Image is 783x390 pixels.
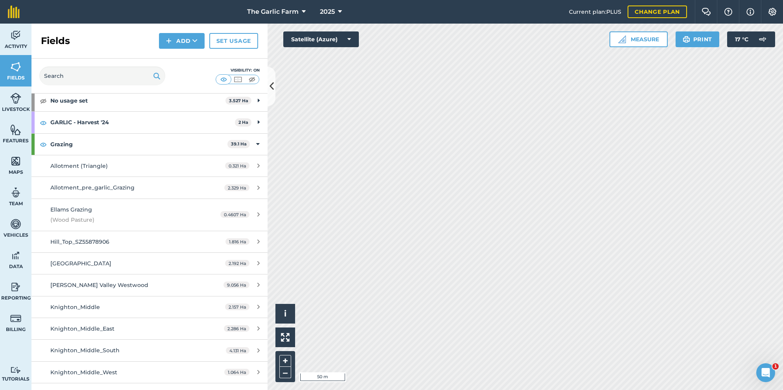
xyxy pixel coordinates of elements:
strong: No usage set [50,90,225,111]
button: Satellite (Azure) [283,31,359,47]
a: Knighton_Middle2.157 Ha [31,296,268,318]
strong: GARLIC - Harvest '24 [50,112,235,133]
span: 2.286 Ha [224,325,249,332]
span: 9.056 Ha [223,281,249,288]
img: svg+xml;base64,PD94bWwgdmVyc2lvbj0iMS4wIiBlbmNvZGluZz0idXRmLTgiPz4KPCEtLSBHZW5lcmF0b3I6IEFkb2JlIE... [10,366,21,374]
strong: 39.1 Ha [231,141,247,147]
img: svg+xml;base64,PD94bWwgdmVyc2lvbj0iMS4wIiBlbmNvZGluZz0idXRmLTgiPz4KPCEtLSBHZW5lcmF0b3I6IEFkb2JlIE... [10,281,21,293]
a: Hill_Top_SZ558789061.816 Ha [31,231,268,252]
span: [PERSON_NAME] Valley Westwood [50,281,148,289]
img: Ruler icon [618,35,626,43]
img: svg+xml;base64,PHN2ZyB4bWxucz0iaHR0cDovL3d3dy53My5vcmcvMjAwMC9zdmciIHdpZHRoPSIxOSIgaGVpZ2h0PSIyNC... [683,35,690,44]
img: svg+xml;base64,PD94bWwgdmVyc2lvbj0iMS4wIiBlbmNvZGluZz0idXRmLTgiPz4KPCEtLSBHZW5lcmF0b3I6IEFkb2JlIE... [755,31,770,47]
input: Search [39,66,165,85]
strong: 3.527 Ha [229,98,248,103]
span: 17 ° C [735,31,748,47]
button: Print [676,31,720,47]
strong: Grazing [50,134,227,155]
img: svg+xml;base64,PD94bWwgdmVyc2lvbj0iMS4wIiBlbmNvZGluZz0idXRmLTgiPz4KPCEtLSBHZW5lcmF0b3I6IEFkb2JlIE... [10,29,21,41]
h2: Fields [41,35,70,47]
button: 17 °C [727,31,775,47]
a: Allotment_pre_garlic_Grazing2.329 Ha [31,177,268,198]
div: No usage set3.527 Ha [31,90,268,111]
span: Allotment (Triangle) [50,162,108,169]
img: svg+xml;base64,PHN2ZyB4bWxucz0iaHR0cDovL3d3dy53My5vcmcvMjAwMC9zdmciIHdpZHRoPSI1NiIgaGVpZ2h0PSI2MC... [10,155,21,167]
a: Knighton_Middle_West1.064 Ha [31,362,268,383]
img: svg+xml;base64,PHN2ZyB4bWxucz0iaHR0cDovL3d3dy53My5vcmcvMjAwMC9zdmciIHdpZHRoPSIxOCIgaGVpZ2h0PSIyNC... [40,96,47,105]
button: i [275,304,295,324]
a: Change plan [628,6,687,18]
a: Knighton_Middle_East2.286 Ha [31,318,268,339]
span: [GEOGRAPHIC_DATA] [50,260,111,267]
img: svg+xml;base64,PHN2ZyB4bWxucz0iaHR0cDovL3d3dy53My5vcmcvMjAwMC9zdmciIHdpZHRoPSI1MCIgaGVpZ2h0PSI0MC... [247,75,257,83]
span: Knighton_Middle_East [50,325,114,332]
button: + [279,355,291,367]
a: [PERSON_NAME] Valley Westwood9.056 Ha [31,274,268,296]
img: svg+xml;base64,PHN2ZyB4bWxucz0iaHR0cDovL3d3dy53My5vcmcvMjAwMC9zdmciIHdpZHRoPSI1NiIgaGVpZ2h0PSI2MC... [10,61,21,73]
span: Allotment_pre_garlic_Grazing [50,184,135,191]
span: Current plan : PLUS [569,7,621,16]
img: Two speech bubbles overlapping with the left bubble in the forefront [702,8,711,16]
span: 1.816 Ha [225,238,249,245]
button: Measure [609,31,668,47]
img: svg+xml;base64,PD94bWwgdmVyc2lvbj0iMS4wIiBlbmNvZGluZz0idXRmLTgiPz4KPCEtLSBHZW5lcmF0b3I6IEFkb2JlIE... [10,313,21,324]
button: – [279,367,291,378]
span: 0.321 Ha [225,162,249,169]
img: fieldmargin Logo [8,6,20,18]
span: 1 [772,363,779,370]
span: i [284,309,286,318]
span: Knighton_Middle_South [50,347,120,354]
div: GARLIC - Harvest '242 Ha [31,112,268,133]
img: svg+xml;base64,PD94bWwgdmVyc2lvbj0iMS4wIiBlbmNvZGluZz0idXRmLTgiPz4KPCEtLSBHZW5lcmF0b3I6IEFkb2JlIE... [10,92,21,104]
a: Ellams Grazing(Wood Pasture)0.4607 Ha [31,199,268,231]
span: Ellams Grazing [50,206,92,213]
span: Hill_Top_SZ55878906 [50,238,109,245]
span: 0.4607 Ha [220,211,249,218]
span: Knighton_Middle [50,304,100,311]
img: svg+xml;base64,PHN2ZyB4bWxucz0iaHR0cDovL3d3dy53My5vcmcvMjAwMC9zdmciIHdpZHRoPSIxOCIgaGVpZ2h0PSIyNC... [40,140,47,149]
div: Grazing39.1 Ha [31,134,268,155]
span: 2.157 Ha [225,304,249,310]
img: svg+xml;base64,PHN2ZyB4bWxucz0iaHR0cDovL3d3dy53My5vcmcvMjAwMC9zdmciIHdpZHRoPSI1NiIgaGVpZ2h0PSI2MC... [10,124,21,136]
strong: 2 Ha [238,120,248,125]
a: Set usage [209,33,258,49]
img: svg+xml;base64,PHN2ZyB4bWxucz0iaHR0cDovL3d3dy53My5vcmcvMjAwMC9zdmciIHdpZHRoPSIxOCIgaGVpZ2h0PSIyNC... [40,118,47,127]
a: [GEOGRAPHIC_DATA]2.192 Ha [31,253,268,274]
div: Visibility: On [216,67,260,74]
img: svg+xml;base64,PD94bWwgdmVyc2lvbj0iMS4wIiBlbmNvZGluZz0idXRmLTgiPz4KPCEtLSBHZW5lcmF0b3I6IEFkb2JlIE... [10,218,21,230]
img: svg+xml;base64,PHN2ZyB4bWxucz0iaHR0cDovL3d3dy53My5vcmcvMjAwMC9zdmciIHdpZHRoPSI1MCIgaGVpZ2h0PSI0MC... [219,75,229,83]
img: svg+xml;base64,PD94bWwgdmVyc2lvbj0iMS4wIiBlbmNvZGluZz0idXRmLTgiPz4KPCEtLSBHZW5lcmF0b3I6IEFkb2JlIE... [10,187,21,199]
img: A question mark icon [724,8,733,16]
img: svg+xml;base64,PHN2ZyB4bWxucz0iaHR0cDovL3d3dy53My5vcmcvMjAwMC9zdmciIHdpZHRoPSI1MCIgaGVpZ2h0PSI0MC... [233,75,243,83]
span: 4.131 Ha [226,347,249,354]
img: svg+xml;base64,PHN2ZyB4bWxucz0iaHR0cDovL3d3dy53My5vcmcvMjAwMC9zdmciIHdpZHRoPSIxNyIgaGVpZ2h0PSIxNy... [746,7,754,17]
img: svg+xml;base64,PHN2ZyB4bWxucz0iaHR0cDovL3d3dy53My5vcmcvMjAwMC9zdmciIHdpZHRoPSIxOSIgaGVpZ2h0PSIyNC... [153,71,161,81]
img: A cog icon [768,8,777,16]
span: The Garlic Farm [247,7,299,17]
span: 2.192 Ha [225,260,249,267]
img: svg+xml;base64,PD94bWwgdmVyc2lvbj0iMS4wIiBlbmNvZGluZz0idXRmLTgiPz4KPCEtLSBHZW5lcmF0b3I6IEFkb2JlIE... [10,250,21,261]
img: Four arrows, one pointing top left, one top right, one bottom right and the last bottom left [281,333,290,342]
img: svg+xml;base64,PHN2ZyB4bWxucz0iaHR0cDovL3d3dy53My5vcmcvMjAwMC9zdmciIHdpZHRoPSIxNCIgaGVpZ2h0PSIyNC... [166,36,172,46]
span: 2.329 Ha [224,184,249,191]
span: 1.064 Ha [224,369,249,375]
iframe: Intercom live chat [756,363,775,382]
span: 2025 [320,7,335,17]
span: (Wood Pasture) [50,215,198,224]
button: Add [159,33,205,49]
a: Allotment (Triangle)0.321 Ha [31,155,268,177]
span: Knighton_Middle_West [50,369,117,376]
a: Knighton_Middle_South4.131 Ha [31,340,268,361]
